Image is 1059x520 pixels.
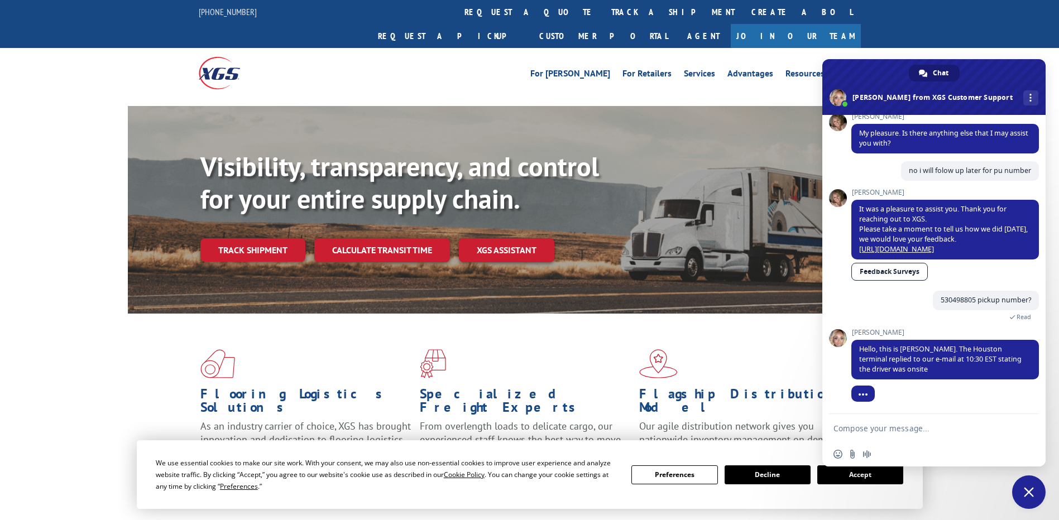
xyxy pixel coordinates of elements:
span: no i will folow up later for pu number [909,166,1031,175]
img: xgs-icon-focused-on-flooring-red [420,349,446,378]
a: Customer Portal [531,24,676,48]
span: Send a file [848,450,857,459]
span: My pleasure. Is there anything else that I may assist you with? [859,128,1028,148]
span: Hello, this is [PERSON_NAME]. The Houston terminal replied to our e-mail at 10:30 EST stating the... [859,344,1022,374]
b: Visibility, transparency, and control for your entire supply chain. [200,149,599,216]
a: [URL][DOMAIN_NAME] [859,244,934,254]
span: [PERSON_NAME] [851,329,1039,336]
a: XGS ASSISTANT [459,238,554,262]
a: Services [684,69,715,81]
span: Cookie Policy [444,470,485,479]
a: Request a pickup [370,24,531,48]
button: Decline [725,465,811,484]
span: Our agile distribution network gives you nationwide inventory management on demand. [639,420,845,446]
img: xgs-icon-flagship-distribution-model-red [639,349,678,378]
div: Cookie Consent Prompt [137,440,923,509]
a: Calculate transit time [314,238,450,262]
div: Close chat [1012,475,1046,509]
a: [PHONE_NUMBER] [199,6,257,17]
span: Chat [933,65,948,81]
span: [PERSON_NAME] [851,113,1039,121]
h1: Specialized Freight Experts [420,387,631,420]
span: As an industry carrier of choice, XGS has brought innovation and dedication to flooring logistics... [200,420,411,459]
div: We use essential cookies to make our site work. With your consent, we may also use non-essential ... [156,457,618,492]
a: Advantages [727,69,773,81]
a: Join Our Team [731,24,861,48]
h1: Flooring Logistics Solutions [200,387,411,420]
button: Accept [817,465,903,484]
span: Preferences [220,482,258,491]
span: Read [1017,313,1031,321]
a: For Retailers [622,69,672,81]
button: Preferences [631,465,717,484]
p: From overlength loads to delicate cargo, our experienced staff knows the best way to move your fr... [420,420,631,469]
a: For [PERSON_NAME] [530,69,610,81]
a: Track shipment [200,238,305,262]
a: Feedback Surveys [851,263,928,281]
span: Insert an emoji [833,450,842,459]
textarea: Compose your message... [833,423,1010,434]
span: Audio message [862,450,871,459]
div: More channels [1023,90,1038,105]
div: Chat [909,65,960,81]
h1: Flagship Distribution Model [639,387,850,420]
span: [PERSON_NAME] [851,189,1039,196]
span: It was a pleasure to assist you. Thank you for reaching out to XGS. Please take a moment to tell ... [859,204,1028,254]
img: xgs-icon-total-supply-chain-intelligence-red [200,349,235,378]
a: Agent [676,24,731,48]
span: 530498805 pickup number? [941,295,1031,305]
a: Resources [785,69,825,81]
